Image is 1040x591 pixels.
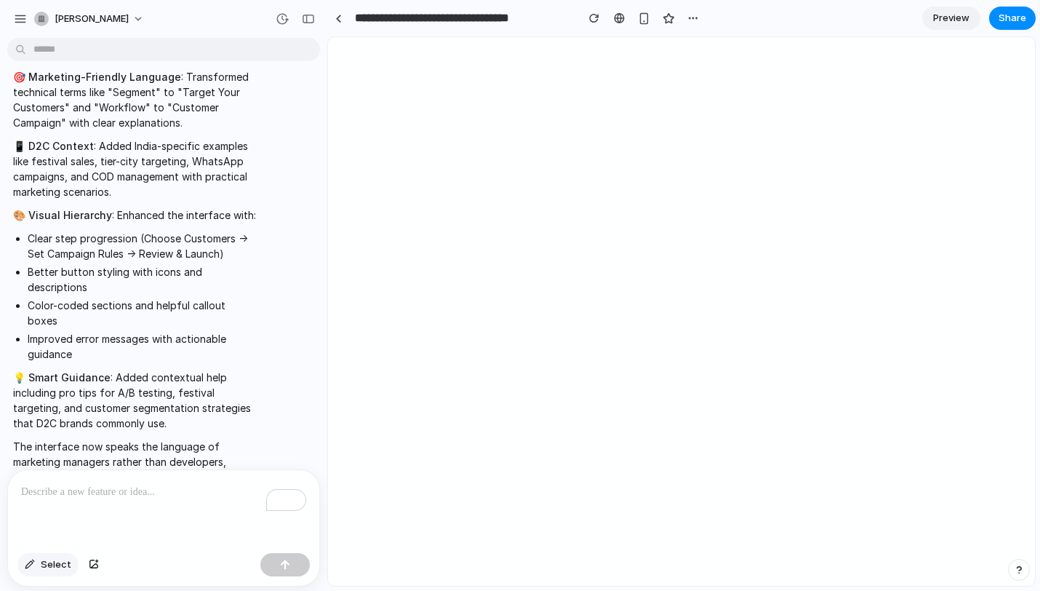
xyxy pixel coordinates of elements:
[55,12,129,26] span: [PERSON_NAME]
[13,71,181,83] strong: 🎯 Marketing-Friendly Language
[8,470,319,547] div: To enrich screen reader interactions, please activate Accessibility in Grammarly extension settings
[933,11,969,25] span: Preview
[28,298,256,328] li: Color-coded sections and helpful callout boxes
[999,11,1026,25] span: Share
[28,264,256,295] li: Better button styling with icons and descriptions
[989,7,1036,30] button: Share
[13,140,94,152] strong: 📱 D2C Context
[13,439,256,500] p: The interface now speaks the language of marketing managers rather than developers, making it muc...
[328,37,1035,586] iframe: To enrich screen reader interactions, please activate Accessibility in Grammarly extension settings
[922,7,980,30] a: Preview
[28,7,151,31] button: [PERSON_NAME]
[28,331,256,362] li: Improved error messages with actionable guidance
[28,231,256,261] li: Clear step progression (Choose Customers → Set Campaign Rules → Review & Launch)
[17,553,79,576] button: Select
[13,209,112,221] strong: 🎨 Visual Hierarchy
[13,138,256,199] p: : Added India-specific examples like festival sales, tier-city targeting, WhatsApp campaigns, and...
[13,69,256,130] p: : Transformed technical terms like "Segment" to "Target Your Customers" and "Workflow" to "Custom...
[13,371,111,384] strong: 💡 Smart Guidance
[13,207,256,223] p: : Enhanced the interface with:
[41,558,71,572] span: Select
[13,370,256,431] p: : Added contextual help including pro tips for A/B testing, festival targeting, and customer segm...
